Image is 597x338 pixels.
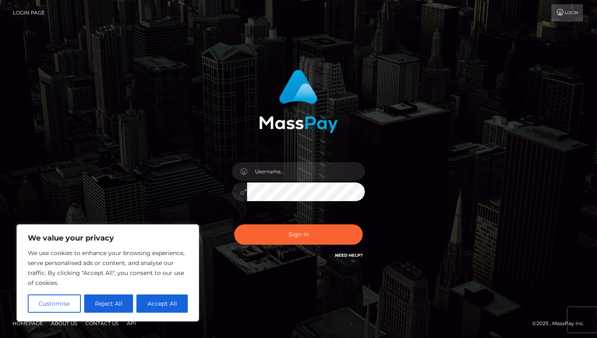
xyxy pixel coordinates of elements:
[82,317,122,330] a: Contact Us
[234,224,363,245] button: Sign in
[247,162,365,181] input: Username...
[28,233,188,243] p: We value your privacy
[17,224,199,321] div: We value your privacy
[48,317,80,330] a: About Us
[335,253,363,258] a: Need Help?
[84,294,133,313] button: Reject All
[124,317,139,330] a: API
[532,319,591,328] div: © 2025 , MassPay Inc.
[13,4,45,22] a: Login Page
[9,317,46,330] a: Homepage
[136,294,188,313] button: Accept All
[28,294,81,313] button: Customise
[28,248,188,288] p: We use cookies to enhance your browsing experience, serve personalised ads or content, and analys...
[259,70,338,133] img: MassPay Login
[551,4,583,22] a: Login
